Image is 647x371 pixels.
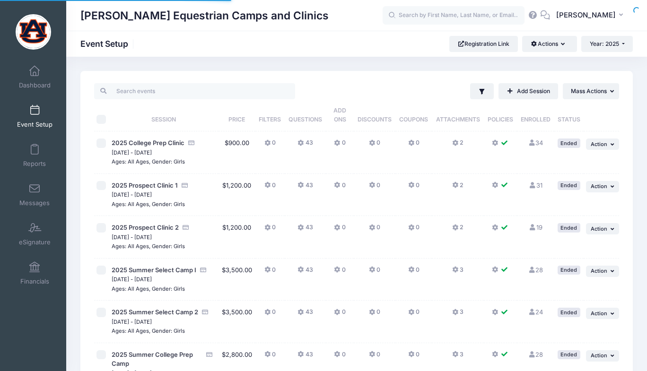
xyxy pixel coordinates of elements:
[112,139,184,147] span: 2025 College Prep Clinic
[369,223,380,237] button: 0
[12,60,57,94] a: Dashboard
[369,138,380,152] button: 0
[558,181,580,190] div: Ended
[449,36,518,52] a: Registration Link
[452,266,463,279] button: 3
[12,217,57,250] a: eSignature
[334,308,345,321] button: 0
[452,308,463,321] button: 3
[529,224,542,231] a: 19
[12,178,57,211] a: Messages
[333,107,346,123] span: Add Ons
[80,39,136,49] h1: Event Setup
[19,81,51,89] span: Dashboard
[586,181,619,192] button: Action
[112,266,196,274] span: 2025 Summer Select Camp I
[395,99,432,131] th: Coupons
[112,319,152,325] small: [DATE] - [DATE]
[17,121,52,129] span: Event Setup
[264,308,276,321] button: 0
[399,116,428,123] span: Coupons
[369,266,380,279] button: 0
[563,83,619,99] button: Mass Actions
[109,99,219,131] th: Session
[297,223,313,237] button: 43
[558,266,580,275] div: Ended
[219,301,255,343] td: $3,500.00
[550,5,633,26] button: [PERSON_NAME]
[297,350,313,364] button: 43
[181,182,188,189] i: Accepting Credit Card Payments
[219,131,255,174] td: $900.00
[408,350,420,364] button: 0
[297,266,313,279] button: 43
[528,308,543,316] a: 24
[205,352,213,358] i: Accepting Credit Card Payments
[219,174,255,216] td: $1,200.00
[112,201,185,207] small: Ages: All Ages, Gender: Girls
[219,259,255,301] td: $3,500.00
[354,99,395,131] th: Discounts
[112,308,198,316] span: 2025 Summer Select Camp 2
[16,14,51,50] img: Jessica Braswell Equestrian Camps and Clinics
[12,139,57,172] a: Reports
[112,181,178,189] span: 2025 Prospect Clinic 1
[264,181,276,195] button: 0
[452,138,463,152] button: 2
[112,351,193,368] span: 2025 Summer College Prep Camp
[80,5,329,26] h1: [PERSON_NAME] Equestrian Camps and Clinics
[334,350,345,364] button: 0
[586,308,619,319] button: Action
[452,350,463,364] button: 3
[408,138,420,152] button: 0
[334,138,345,152] button: 0
[112,328,185,334] small: Ages: All Ages, Gender: Girls
[297,181,313,195] button: 43
[199,267,207,273] i: Accepting Credit Card Payments
[264,223,276,237] button: 0
[558,138,580,147] div: Ended
[334,223,345,237] button: 0
[591,225,607,232] span: Action
[297,308,313,321] button: 43
[590,40,619,47] span: Year: 2025
[112,158,185,165] small: Ages: All Ages, Gender: Girls
[522,36,577,52] button: Actions
[112,224,179,231] span: 2025 Prospect Clinic 2
[408,266,420,279] button: 0
[558,308,580,317] div: Ended
[297,138,313,152] button: 43
[408,181,420,195] button: 0
[488,116,513,123] span: Policies
[369,308,380,321] button: 0
[571,87,607,95] span: Mass Actions
[289,116,322,123] span: Questions
[201,309,209,315] i: Accepting Credit Card Payments
[517,99,554,131] th: Enrolled
[112,285,185,292] small: Ages: All Ages, Gender: Girls
[112,276,152,283] small: [DATE] - [DATE]
[19,199,50,207] span: Messages
[219,216,255,259] td: $1,200.00
[591,267,607,274] span: Action
[452,181,463,195] button: 2
[591,141,607,147] span: Action
[12,257,57,290] a: Financials
[528,266,543,274] a: 28
[586,350,619,362] button: Action
[94,83,295,99] input: Search events
[432,99,484,131] th: Attachments
[556,10,616,20] span: [PERSON_NAME]
[112,191,152,198] small: [DATE] - [DATE]
[112,149,152,156] small: [DATE] - [DATE]
[112,234,152,241] small: [DATE] - [DATE]
[591,310,607,317] span: Action
[554,99,584,131] th: Status
[255,99,285,131] th: Filters
[285,99,326,131] th: Questions
[558,350,580,359] div: Ended
[264,266,276,279] button: 0
[264,350,276,364] button: 0
[581,36,633,52] button: Year: 2025
[436,116,480,123] span: Attachments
